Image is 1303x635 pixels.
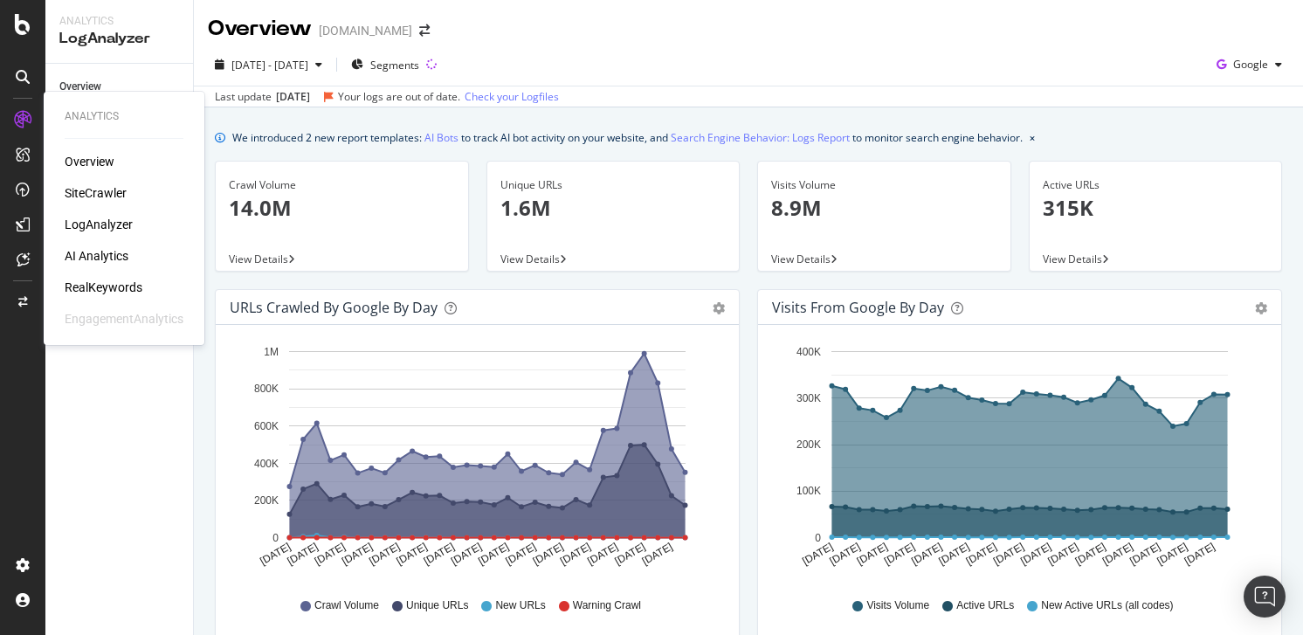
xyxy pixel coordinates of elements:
[65,216,133,233] div: LogAnalyzer
[215,128,1282,147] div: info banner
[815,532,821,544] text: 0
[855,541,890,568] text: [DATE]
[1043,177,1269,193] div: Active URLs
[964,541,999,568] text: [DATE]
[1041,598,1173,613] span: New Active URLs (all codes)
[264,346,279,358] text: 1M
[258,541,293,568] text: [DATE]
[406,598,468,613] span: Unique URLs
[1244,576,1286,618] div: Open Intercom Messenger
[254,420,279,432] text: 600K
[1025,125,1039,150] button: close banner
[1127,541,1162,568] text: [DATE]
[828,541,863,568] text: [DATE]
[1043,252,1102,266] span: View Details
[796,346,821,358] text: 400K
[286,541,321,568] text: [DATE]
[59,29,179,49] div: LogAnalyzer
[771,193,997,223] p: 8.9M
[449,541,484,568] text: [DATE]
[208,14,312,44] div: Overview
[254,383,279,396] text: 800K
[344,51,426,79] button: Segments
[59,78,101,96] div: Overview
[500,252,560,266] span: View Details
[465,89,559,105] a: Check your Logfiles
[419,24,430,37] div: arrow-right-arrow-left
[229,177,455,193] div: Crawl Volume
[500,177,727,193] div: Unique URLs
[772,339,1267,582] svg: A chart.
[65,153,114,170] a: Overview
[796,438,821,451] text: 200K
[65,310,183,328] div: EngagementAnalytics
[1233,57,1268,72] span: Google
[230,299,438,316] div: URLs Crawled by Google by day
[1043,193,1269,223] p: 315K
[573,598,641,613] span: Warning Crawl
[230,339,725,582] svg: A chart.
[215,89,559,105] div: Last update
[772,299,944,316] div: Visits from Google by day
[613,541,648,568] text: [DATE]
[229,252,288,266] span: View Details
[531,541,566,568] text: [DATE]
[800,541,835,568] text: [DATE]
[495,598,545,613] span: New URLs
[796,486,821,498] text: 100K
[866,598,929,613] span: Visits Volume
[640,541,675,568] text: [DATE]
[882,541,917,568] text: [DATE]
[59,78,181,96] a: Overview
[319,22,412,39] div: [DOMAIN_NAME]
[771,252,831,266] span: View Details
[500,193,727,223] p: 1.6M
[65,184,127,202] a: SiteCrawler
[713,302,725,314] div: gear
[370,58,419,72] span: Segments
[956,598,1014,613] span: Active URLs
[395,541,430,568] text: [DATE]
[1073,541,1108,568] text: [DATE]
[1100,541,1135,568] text: [DATE]
[585,541,620,568] text: [DATE]
[229,193,455,223] p: 14.0M
[1210,51,1289,79] button: Google
[313,541,348,568] text: [DATE]
[671,128,850,147] a: Search Engine Behavior: Logs Report
[1046,541,1081,568] text: [DATE]
[1155,541,1190,568] text: [DATE]
[1182,541,1217,568] text: [DATE]
[771,177,997,193] div: Visits Volume
[367,541,402,568] text: [DATE]
[232,128,1023,147] div: We introduced 2 new report templates: to track AI bot activity on your website, and to monitor se...
[340,541,375,568] text: [DATE]
[1255,302,1267,314] div: gear
[208,51,329,79] button: [DATE] - [DATE]
[504,541,539,568] text: [DATE]
[276,89,310,105] div: [DATE]
[254,494,279,507] text: 200K
[65,247,128,265] a: AI Analytics
[909,541,944,568] text: [DATE]
[1018,541,1053,568] text: [DATE]
[254,458,279,470] text: 400K
[424,128,458,147] a: AI Bots
[937,541,972,568] text: [DATE]
[231,58,308,72] span: [DATE] - [DATE]
[65,279,142,296] a: RealKeywords
[314,598,379,613] span: Crawl Volume
[796,392,821,404] text: 300K
[422,541,457,568] text: [DATE]
[65,109,183,124] div: Analytics
[338,89,460,105] div: Your logs are out of date.
[59,14,179,29] div: Analytics
[558,541,593,568] text: [DATE]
